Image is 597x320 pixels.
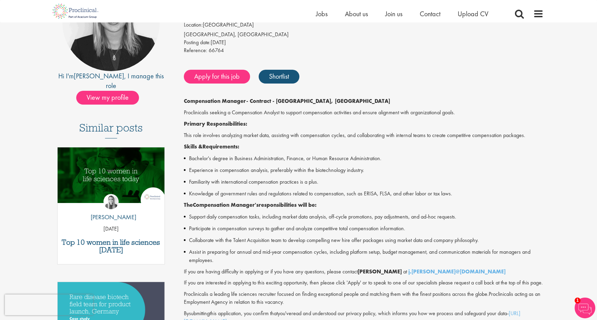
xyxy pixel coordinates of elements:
[184,39,544,47] div: [DATE]
[79,122,143,138] h3: Similar posts
[58,225,165,233] p: [DATE]
[184,132,525,139] span: This role involves analyzing market data, assisting with compensation cycles, and collaborating w...
[189,190,451,197] span: Knowledge of government rules and regulations related to compensation, such as ERISA, FLSA, and o...
[291,310,507,317] span: read and understood our privacy policy, which informs you how we process and safeguard your data
[575,298,595,318] img: Chatbot
[189,310,210,317] span: submitting
[184,279,543,286] span: If you are interested in applying to this exciting opportunity, then please click 'Apply' or to s...
[74,71,124,80] a: [PERSON_NAME]
[420,9,440,18] a: Contact
[184,310,189,317] span: By
[184,201,193,209] span: The
[184,290,540,306] span: is acting as an Employment Agency in relation to this vacancy.
[317,178,318,185] span: .
[408,268,410,275] span: j
[184,21,544,31] li: [GEOGRAPHIC_DATA]
[5,294,93,315] iframe: reCAPTCHA
[410,268,411,275] span: .
[76,92,146,101] a: View my profile
[451,190,452,197] span: .
[189,236,479,244] span: Collaborate with the Talent Acquisition team to develop compelling new hire offer packages using ...
[458,9,488,18] a: Upload CV
[345,9,368,18] a: About us
[184,47,207,55] label: Reference:
[86,213,136,222] p: [PERSON_NAME]
[184,21,203,29] label: Location:
[278,310,291,317] span: you've
[58,147,165,203] img: Top 10 women in life sciences today
[184,109,205,116] span: Proclinical
[76,91,139,105] span: View my profile
[259,70,299,84] a: Shortlist
[189,248,530,264] span: Assist in preparing for annual and mid-year compensation cycles, including platform setup, budget...
[403,268,407,275] span: at
[103,194,119,209] img: Hannah Burke
[61,239,161,254] a: Top 10 women in life sciences [DATE]
[184,268,358,275] span: If you are having difficulty in applying or if you have any questions, please contact
[380,155,381,162] span: .
[189,213,456,220] span: Support daily compensation tasks, including market data analysis, off-cycle promotions, pay adjus...
[184,290,205,298] span: Proclinical
[184,120,247,127] span: Primary Responsibilities:
[205,109,455,116] span: is seeking a Compensation Analyst to support compensation activities and ensure alignment with or...
[58,147,165,209] a: Link to a post
[184,97,246,105] span: Compensation Manager
[209,47,224,54] span: 66764
[189,155,284,162] span: Bachelor's degree in Business Administration
[411,268,456,275] span: [PERSON_NAME]
[205,290,489,298] span: is a leading life sciences recruiter focused on finding exceptional people and matching them with...
[210,310,278,317] span: this application, you confirm that
[408,268,506,275] a: j.[PERSON_NAME]@[DOMAIN_NAME]
[489,290,510,298] span: Proclinical
[184,143,202,150] span: Skills &
[259,201,317,209] span: responsibilities will be:
[456,268,506,275] span: @[DOMAIN_NAME]
[54,71,169,91] div: Hi I'm , I manage this role
[189,225,405,232] span: Participate in compensation surveys to gather and analyze competitive total compensation informat...
[86,194,136,225] a: Hannah Burke [PERSON_NAME]
[363,166,364,174] span: .
[189,166,363,174] span: Experience in compensation analysis, preferably within the biotechnology industry
[316,9,328,18] a: Jobs
[246,97,390,105] span: - Contract - [GEOGRAPHIC_DATA], [GEOGRAPHIC_DATA]
[385,9,402,18] a: Join us
[575,298,580,303] span: 1
[202,143,239,150] span: Requirements:
[189,178,317,185] span: Familiarity with international compensation practices is a plus
[184,70,250,84] a: Apply for this job
[507,310,509,317] span: -
[184,39,211,46] span: Posting date:
[193,201,259,209] span: Compensation Manager's
[284,155,380,162] span: , Finance, or Human Resource Administration
[358,268,402,275] span: [PERSON_NAME]
[184,31,544,39] div: [GEOGRAPHIC_DATA], [GEOGRAPHIC_DATA]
